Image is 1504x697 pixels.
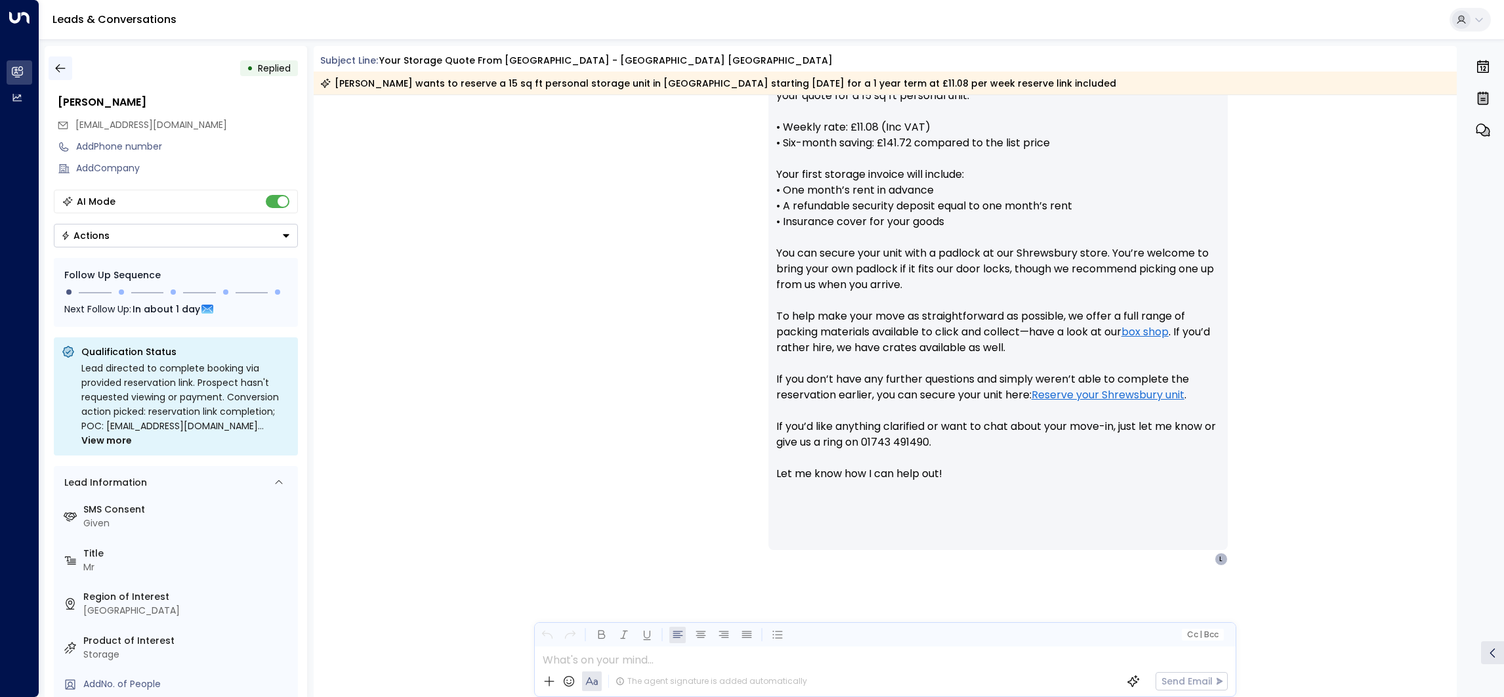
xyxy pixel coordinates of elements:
[539,627,555,643] button: Undo
[247,56,253,80] div: •
[77,195,115,208] div: AI Mode
[1200,630,1202,639] span: |
[61,230,110,242] div: Actions
[1181,629,1223,641] button: Cc|Bcc
[54,224,298,247] div: Button group with a nested menu
[258,62,291,75] span: Replied
[320,77,1116,90] div: [PERSON_NAME] wants to reserve a 15 sq ft personal storage unit in [GEOGRAPHIC_DATA] starting [DA...
[776,41,1220,497] p: Hi [PERSON_NAME], Thank you for your interest in our Shrewsbury storage options. Here’s a summary...
[76,161,298,175] div: AddCompany
[81,345,290,358] p: Qualification Status
[1186,630,1218,639] span: Cc Bcc
[83,503,293,517] label: SMS Consent
[562,627,578,643] button: Redo
[60,476,147,490] div: Lead Information
[83,604,293,618] div: [GEOGRAPHIC_DATA]
[75,118,227,132] span: liamf2003@msn.com
[1121,324,1169,340] a: box shop
[379,54,833,68] div: Your storage quote from [GEOGRAPHIC_DATA] - [GEOGRAPHIC_DATA] [GEOGRAPHIC_DATA]
[1032,387,1184,403] a: Reserve your Shrewsbury unit
[616,675,807,687] div: The agent signature is added automatically
[133,302,200,316] span: In about 1 day
[83,634,293,648] label: Product of Interest
[58,95,298,110] div: [PERSON_NAME]
[320,54,378,67] span: Subject Line:
[76,140,298,154] div: AddPhone number
[83,677,293,691] div: AddNo. of People
[64,268,287,282] div: Follow Up Sequence
[83,560,293,574] div: Mr
[83,517,293,530] div: Given
[54,224,298,247] button: Actions
[83,590,293,604] label: Region of Interest
[83,648,293,662] div: Storage
[52,12,177,27] a: Leads & Conversations
[81,361,290,448] div: Lead directed to complete booking via provided reservation link. Prospect hasn't requested viewin...
[64,302,287,316] div: Next Follow Up:
[1215,553,1228,566] div: L
[75,118,227,131] span: [EMAIL_ADDRESS][DOMAIN_NAME]
[83,547,293,560] label: Title
[81,433,132,448] span: View more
